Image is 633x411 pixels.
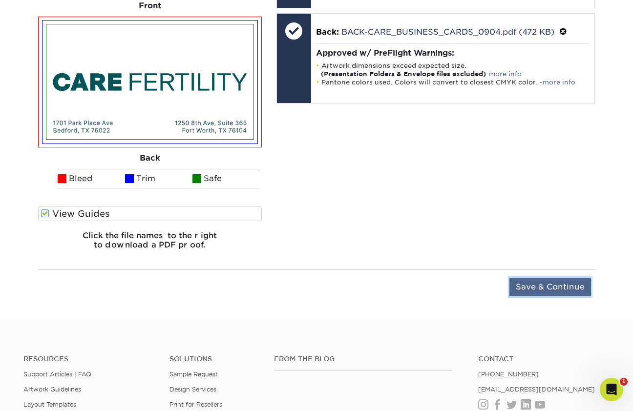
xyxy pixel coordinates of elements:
div: Back [38,147,262,169]
h6: Click the file names to the right to download a PDF proof. [38,231,262,257]
a: [PHONE_NUMBER] [478,370,539,378]
a: Sample Request [169,370,218,378]
iframe: Intercom live chat [600,378,623,401]
a: [EMAIL_ADDRESS][DOMAIN_NAME] [478,386,595,393]
span: Back: [316,27,339,37]
li: Artwork dimensions exceed expected size. - [316,62,590,78]
input: Save & Continue [509,278,591,296]
h4: Resources [23,355,155,363]
a: Design Services [169,386,216,393]
strong: (Presentation Folders & Envelope files excluded) [321,70,486,78]
label: View Guides [38,206,262,221]
li: Trim [125,169,192,188]
a: BACK-CARE_BUSINESS_CARDS_0904.pdf (472 KB) [341,27,554,37]
h4: Approved w/ PreFlight Warnings: [316,48,590,58]
a: Print for Resellers [169,401,222,408]
li: Bleed [58,169,125,188]
h4: Solutions [169,355,259,363]
h4: From the Blog [274,355,452,363]
a: Contact [478,355,610,363]
li: Pantone colors used. Colors will convert to closest CMYK color. - [316,78,590,86]
span: 1 [620,378,628,386]
a: more info [543,79,575,86]
li: Safe [192,169,260,188]
a: Support Articles | FAQ [23,370,91,378]
a: more info [489,70,522,78]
